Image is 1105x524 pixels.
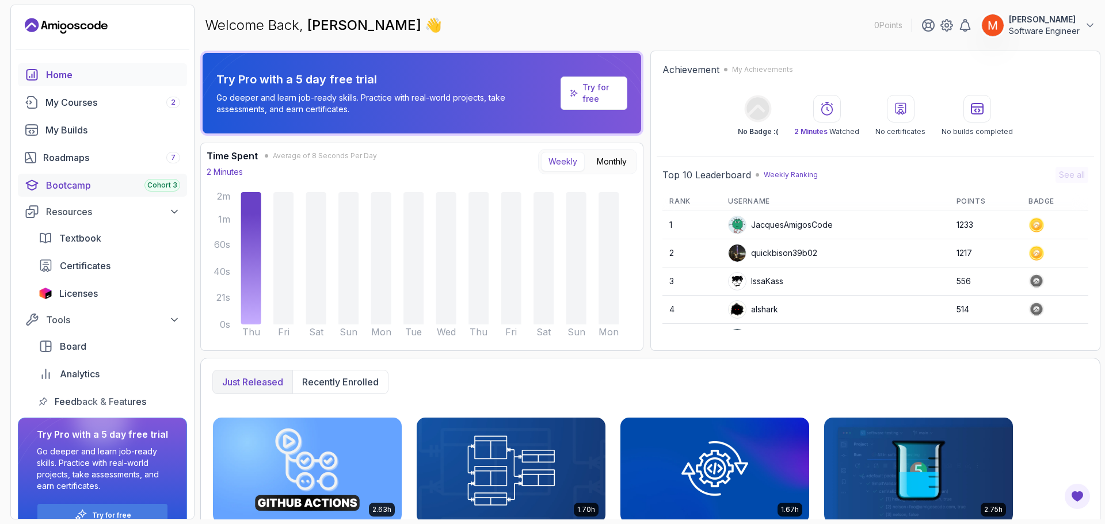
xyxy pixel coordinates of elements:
[32,282,187,305] a: licenses
[982,14,1004,36] img: user profile image
[273,151,377,160] span: Average of 8 Seconds Per Day
[278,326,289,338] tspan: Fri
[205,16,442,35] p: Welcome Back,
[729,216,746,234] img: default monster avatar
[171,98,176,107] span: 2
[32,227,187,250] a: textbook
[39,288,52,299] img: jetbrains icon
[662,267,721,296] td: 3
[59,231,101,245] span: Textbook
[46,68,180,82] div: Home
[147,181,177,190] span: Cohort 3
[32,390,187,413] a: feedback
[729,329,746,346] img: user profile image
[620,418,809,523] img: Java Integration Testing card
[1056,167,1088,183] button: See all
[292,370,388,393] button: Recently enrolled
[470,326,487,338] tspan: Thu
[794,127,859,136] p: Watched
[214,266,230,277] tspan: 40s
[984,505,1003,514] p: 2.75h
[561,77,627,110] a: Try for free
[875,127,925,136] p: No certificates
[942,127,1013,136] p: No builds completed
[781,505,799,514] p: 1.67h
[662,168,751,182] h2: Top 10 Leaderboard
[45,95,180,109] div: My Courses
[302,375,379,389] p: Recently enrolled
[18,174,187,197] a: bootcamp
[340,326,357,338] tspan: Sun
[1009,14,1080,25] p: [PERSON_NAME]
[423,14,446,37] span: 👋
[37,446,168,492] p: Go deeper and learn job-ready skills. Practice with real-world projects, take assessments, and ea...
[43,151,180,165] div: Roadmaps
[950,192,1022,211] th: Points
[32,362,187,385] a: analytics
[18,309,187,330] button: Tools
[46,205,180,219] div: Resources
[216,92,556,115] p: Go deeper and learn job-ready skills. Practice with real-world projects, take assessments, and ea...
[577,505,595,514] p: 1.70h
[950,211,1022,239] td: 1233
[207,149,258,163] h3: Time Spent
[536,326,551,338] tspan: Sat
[662,63,719,77] h2: Achievement
[764,170,818,179] p: Weekly Ranking
[662,192,721,211] th: Rank
[950,239,1022,267] td: 1217
[32,335,187,358] a: board
[824,418,1013,523] img: Java Unit Testing and TDD card
[437,326,456,338] tspan: Wed
[309,326,324,338] tspan: Sat
[18,63,187,86] a: home
[217,190,230,202] tspan: 2m
[25,17,108,35] a: Landing page
[18,91,187,114] a: courses
[18,118,187,141] a: builds
[216,292,230,303] tspan: 21s
[60,339,86,353] span: Board
[18,146,187,169] a: roadmaps
[222,375,283,389] p: Just released
[372,505,391,514] p: 2.63h
[207,166,243,178] p: 2 Minutes
[732,65,793,74] p: My Achievements
[307,17,425,33] span: [PERSON_NAME]
[171,153,176,162] span: 7
[541,152,585,171] button: Weekly
[32,254,187,277] a: certificates
[45,123,180,137] div: My Builds
[738,127,778,136] p: No Badge :(
[662,296,721,324] td: 4
[662,324,721,352] td: 5
[1022,192,1088,211] th: Badge
[1009,25,1080,37] p: Software Engineer
[728,244,817,262] div: quickbison39b02
[55,395,146,408] span: Feedback & Features
[950,324,1022,352] td: 415
[729,301,746,318] img: user profile image
[46,313,180,327] div: Tools
[582,82,618,105] a: Try for free
[60,367,100,381] span: Analytics
[405,326,422,338] tspan: Tue
[950,296,1022,324] td: 514
[599,326,619,338] tspan: Mon
[728,328,793,347] div: Apply5489
[662,239,721,267] td: 2
[728,272,783,290] div: IssaKass
[981,14,1096,37] button: user profile image[PERSON_NAME]Software Engineer
[60,259,110,273] span: Certificates
[213,418,402,523] img: CI/CD with GitHub Actions card
[92,511,131,520] p: Try for free
[728,216,833,234] div: JacquesAmigosCode
[218,213,230,225] tspan: 1m
[505,326,517,338] tspan: Fri
[417,418,605,523] img: Database Design & Implementation card
[1064,483,1091,510] button: Open Feedback Button
[589,152,634,171] button: Monthly
[794,127,828,136] span: 2 Minutes
[874,20,902,31] p: 0 Points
